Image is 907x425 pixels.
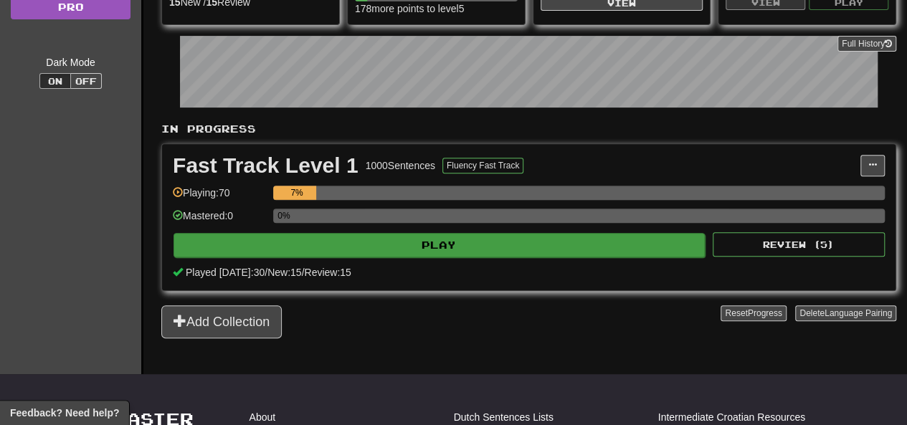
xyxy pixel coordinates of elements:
[265,267,267,278] span: /
[837,36,896,52] button: Full History
[10,406,119,420] span: Open feedback widget
[173,186,266,209] div: Playing: 70
[174,233,705,257] button: Play
[250,410,276,424] a: About
[825,308,892,318] span: Language Pairing
[161,122,896,136] p: In Progress
[11,55,130,70] div: Dark Mode
[713,232,885,257] button: Review (5)
[795,305,896,321] button: DeleteLanguage Pairing
[39,73,71,89] button: On
[186,267,265,278] span: Played [DATE]: 30
[267,267,301,278] span: New: 15
[748,308,782,318] span: Progress
[454,410,554,424] a: Dutch Sentences Lists
[366,158,435,173] div: 1000 Sentences
[442,158,523,173] button: Fluency Fast Track
[302,267,305,278] span: /
[658,410,805,424] a: Intermediate Croatian Resources
[277,186,315,200] div: 7%
[161,305,282,338] button: Add Collection
[70,73,102,89] button: Off
[721,305,786,321] button: ResetProgress
[173,155,358,176] div: Fast Track Level 1
[304,267,351,278] span: Review: 15
[355,1,518,16] div: 178 more points to level 5
[173,209,266,232] div: Mastered: 0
